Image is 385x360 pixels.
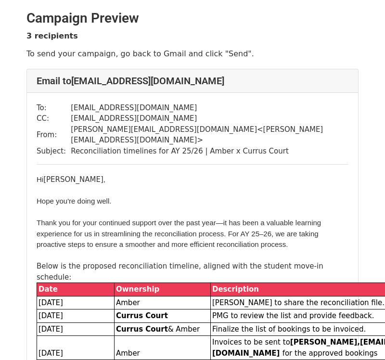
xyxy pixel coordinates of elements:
[37,124,71,146] td: From:
[37,336,115,360] td: [DATE]
[116,325,168,334] b: Currus Court
[37,75,348,87] h4: Email to [EMAIL_ADDRESS][DOMAIN_NAME]
[26,10,359,26] h2: Campaign Preview
[71,146,348,157] td: Reconciliation timelines for AY 25/26 | Amber x Currus Court
[37,322,115,336] td: [DATE]
[115,336,211,360] td: Amber
[37,113,71,124] td: CC:
[37,309,115,323] td: [DATE]
[37,197,321,248] font: Hope you're doing well. Thank you for your continued support over the past year—it has been a val...
[115,296,211,309] td: Amber
[26,31,78,40] strong: 3 recipients
[37,296,115,309] td: [DATE]
[37,103,71,114] td: To:
[115,322,211,336] td: & Amber
[26,49,359,59] p: To send your campaign, go back to Gmail and click "Send".
[71,113,348,124] td: [EMAIL_ADDRESS][DOMAIN_NAME]
[71,124,348,146] td: [PERSON_NAME][EMAIL_ADDRESS][DOMAIN_NAME] < [PERSON_NAME][EMAIL_ADDRESS][DOMAIN_NAME] >
[103,175,105,183] span: ,
[37,175,43,183] font: Hi
[37,146,71,157] td: Subject:
[116,311,168,320] b: Currus Court
[115,283,211,296] td: Ownership
[37,174,348,185] div: [PERSON_NAME]
[37,283,115,296] td: Date
[71,103,348,114] td: [EMAIL_ADDRESS][DOMAIN_NAME]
